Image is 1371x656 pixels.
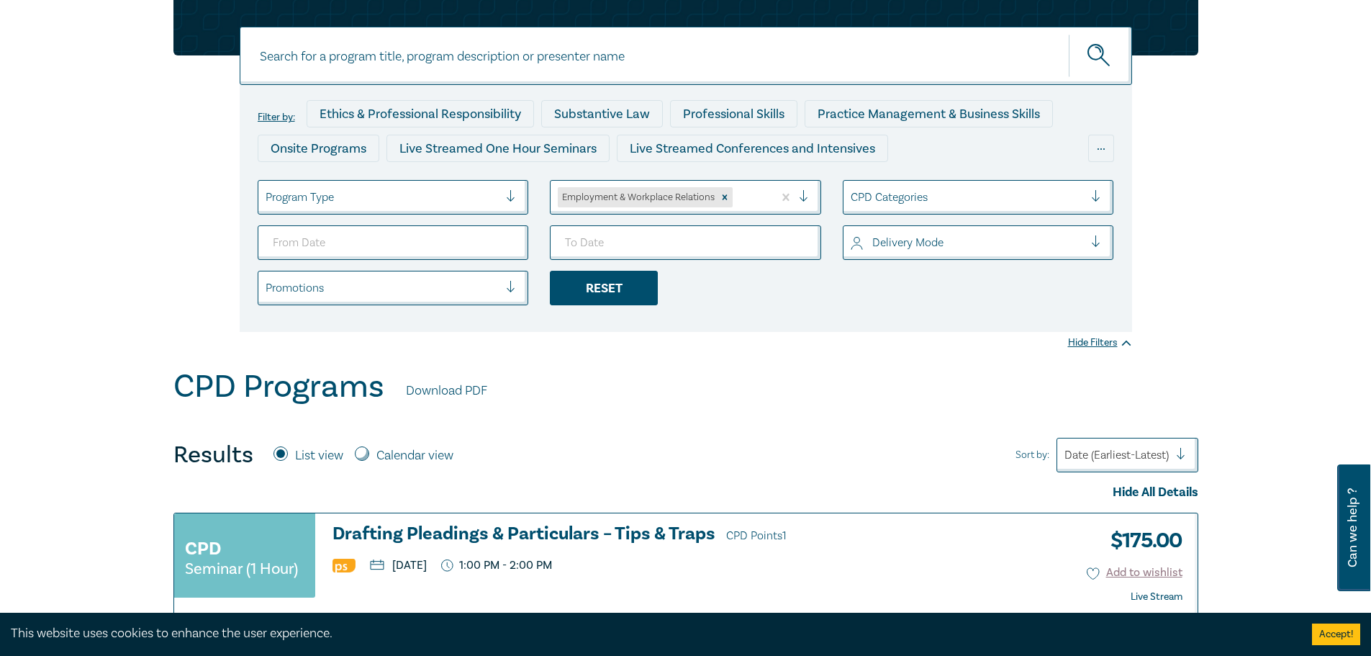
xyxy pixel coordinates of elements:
label: Filter by: [258,112,295,123]
strong: Live Stream [1131,590,1182,603]
input: select [736,189,738,205]
img: Professional Skills [332,559,356,572]
input: select [851,235,854,251]
div: Remove Employment & Workplace Relations [717,187,733,207]
div: National Programs [831,169,963,197]
span: Sort by: [1015,447,1049,463]
div: Onsite Programs [258,135,379,162]
input: Search for a program title, program description or presenter name [240,27,1132,85]
button: Add to wishlist [1087,565,1182,581]
label: Calendar view [376,446,453,465]
h3: CPD [185,536,221,562]
div: Practice Management & Business Skills [805,100,1053,127]
h3: Drafting Pleadings & Particulars – Tips & Traps [332,524,924,546]
div: ... [1088,135,1114,162]
h4: Results [173,441,253,469]
div: Reset [550,271,658,305]
input: From Date [258,225,529,260]
span: CPD Points 1 [726,529,787,543]
input: To Date [550,225,821,260]
label: List view [295,446,343,465]
div: Live Streamed One Hour Seminars [386,135,610,162]
div: Hide Filters [1068,336,1132,350]
div: Live Streamed Conferences and Intensives [617,135,888,162]
input: select [851,189,854,205]
div: Professional Skills [670,100,797,127]
a: Download PDF [406,382,487,400]
span: Can we help ? [1346,473,1359,583]
p: 1:00 PM - 2:00 PM [441,559,553,572]
input: select [266,189,268,205]
input: Sort by [1064,447,1067,463]
p: [DATE] [370,560,427,571]
div: Live Streamed Practical Workshops [258,169,486,197]
input: select [266,280,268,296]
a: Drafting Pleadings & Particulars – Tips & Traps CPD Points1 [332,524,924,546]
div: 10 CPD Point Packages [666,169,823,197]
div: Pre-Recorded Webcasts [493,169,659,197]
div: Employment & Workplace Relations [558,187,717,207]
div: Hide All Details [173,483,1198,502]
div: Substantive Law [541,100,663,127]
div: This website uses cookies to enhance the user experience. [11,624,1290,643]
button: Accept cookies [1312,624,1360,645]
h3: $ 175.00 [1100,524,1182,557]
small: Seminar (1 Hour) [185,562,298,576]
h1: CPD Programs [173,368,384,405]
div: Ethics & Professional Responsibility [307,100,534,127]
